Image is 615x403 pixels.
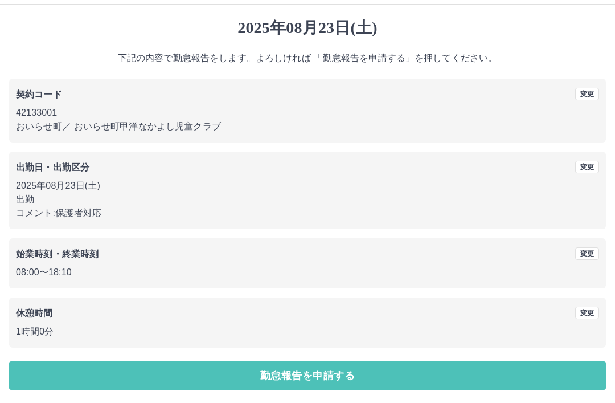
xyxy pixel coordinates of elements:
p: 08:00 〜 18:10 [16,266,599,279]
b: 出勤日・出勤区分 [16,162,89,172]
p: 2025年08月23日(土) [16,179,599,193]
b: 休憩時間 [16,308,53,318]
p: おいらせ町 ／ おいらせ町甲洋なかよし児童クラブ [16,120,599,133]
b: 契約コード [16,89,62,99]
p: 下記の内容で勤怠報告をします。よろしければ 「勤怠報告を申請する」を押してください。 [9,51,606,65]
h1: 2025年08月23日(土) [9,18,606,38]
b: 始業時刻・終業時刻 [16,249,99,259]
button: 勤怠報告を申請する [9,361,606,390]
p: 出勤 [16,193,599,206]
p: コメント: 保護者対応 [16,206,599,220]
button: 変更 [575,247,599,260]
p: 1時間0分 [16,325,599,339]
button: 変更 [575,88,599,100]
button: 変更 [575,307,599,319]
p: 42133001 [16,106,599,120]
button: 変更 [575,161,599,173]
